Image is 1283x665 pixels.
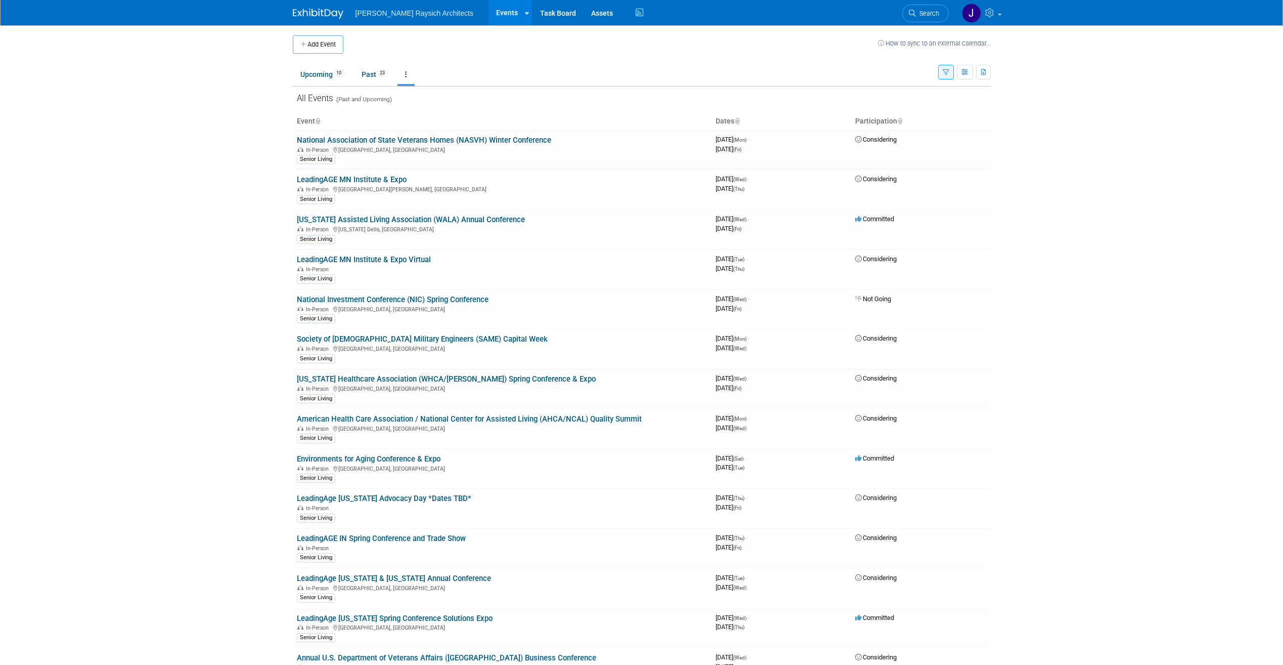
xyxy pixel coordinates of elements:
span: [DATE] [716,614,749,621]
a: LeadingAge [US_STATE] Spring Conference Solutions Expo [297,614,493,623]
span: - [748,653,749,661]
img: In-Person Event [297,266,303,271]
img: In-Person Event [297,346,303,351]
span: In-Person [306,147,332,153]
div: [GEOGRAPHIC_DATA], [GEOGRAPHIC_DATA] [297,344,707,352]
span: [DATE] [716,623,744,631]
div: [GEOGRAPHIC_DATA], [GEOGRAPHIC_DATA] [297,305,707,313]
span: Considering [855,175,897,183]
span: Considering [855,534,897,542]
div: [US_STATE] Dells, [GEOGRAPHIC_DATA] [297,225,707,233]
img: In-Person Event [297,466,303,471]
div: Senior Living [297,553,335,562]
img: In-Person Event [297,505,303,510]
div: All Events [293,87,991,107]
a: Sort by Event Name [315,117,320,125]
span: Considering [855,136,897,143]
div: Senior Living [297,274,335,283]
span: - [746,255,747,263]
span: [DATE] [716,335,749,342]
div: Senior Living [297,514,335,523]
span: [DATE] [716,653,749,661]
img: In-Person Event [297,306,303,311]
div: [GEOGRAPHIC_DATA], [GEOGRAPHIC_DATA] [297,464,707,472]
span: - [748,175,749,183]
span: (Fri) [733,306,741,312]
img: In-Person Event [297,186,303,191]
span: In-Person [306,226,332,233]
span: (Thu) [733,266,744,272]
span: (Thu) [733,495,744,501]
span: [DATE] [716,584,746,591]
span: In-Person [306,625,332,631]
button: Add Event [293,35,343,54]
span: [DATE] [716,454,746,462]
div: Senior Living [297,314,335,323]
span: [DATE] [716,544,741,551]
span: (Mon) [733,137,746,143]
span: Considering [855,653,897,661]
div: Senior Living [297,235,335,244]
span: (Fri) [733,505,741,511]
a: LeadingAGE IN Spring Conference and Trade Show [297,534,466,543]
span: (Fri) [733,545,741,551]
span: (Wed) [733,217,746,222]
a: LeadingAGE MN Institute & Expo [297,175,407,184]
div: Senior Living [297,474,335,483]
span: - [746,574,747,581]
div: Senior Living [297,434,335,443]
span: (Thu) [733,535,744,541]
img: In-Person Event [297,426,303,431]
div: [GEOGRAPHIC_DATA], [GEOGRAPHIC_DATA] [297,424,707,432]
span: 23 [377,69,388,77]
div: Senior Living [297,633,335,642]
span: Committed [855,215,894,223]
a: American Health Care Association / National Center for Assisted Living (AHCA/NCAL) Quality Summit [297,414,642,424]
img: In-Person Event [297,625,303,630]
img: ExhibitDay [293,9,343,19]
span: [DATE] [716,295,749,303]
span: Considering [855,335,897,342]
span: (Wed) [733,655,746,660]
span: Not Going [855,295,891,303]
img: In-Person Event [297,147,303,152]
img: Jenna Hammer [962,4,981,23]
span: (Sat) [733,456,743,462]
span: - [745,454,746,462]
div: Senior Living [297,354,335,363]
span: [DATE] [716,375,749,382]
span: - [748,414,749,422]
span: (Wed) [733,297,746,302]
a: Upcoming10 [293,65,352,84]
div: [GEOGRAPHIC_DATA], [GEOGRAPHIC_DATA] [297,384,707,392]
span: [DATE] [716,574,747,581]
span: In-Person [306,426,332,432]
span: (Tue) [733,465,744,471]
span: Considering [855,255,897,263]
span: [DATE] [716,414,749,422]
span: Search [916,10,939,17]
span: Considering [855,494,897,502]
div: Senior Living [297,593,335,602]
span: [PERSON_NAME] Raysich Architects [356,9,473,17]
span: - [746,534,747,542]
span: In-Person [306,306,332,313]
span: In-Person [306,266,332,273]
div: Senior Living [297,394,335,403]
div: Senior Living [297,155,335,164]
span: [DATE] [716,225,741,232]
span: [DATE] [716,265,744,272]
span: - [746,494,747,502]
a: Environments for Aging Conference & Expo [297,454,440,464]
span: (Mon) [733,416,746,422]
span: - [748,136,749,143]
a: Society of [DEMOGRAPHIC_DATA] Military Engineers (SAME) Capital Week [297,335,548,344]
div: Senior Living [297,195,335,204]
span: In-Person [306,585,332,592]
span: 10 [333,69,344,77]
span: (Wed) [733,177,746,182]
a: Sort by Start Date [734,117,739,125]
span: In-Person [306,466,332,472]
a: LeadingAge [US_STATE] Advocacy Day *Dates TBD* [297,494,471,503]
th: Event [293,113,712,130]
